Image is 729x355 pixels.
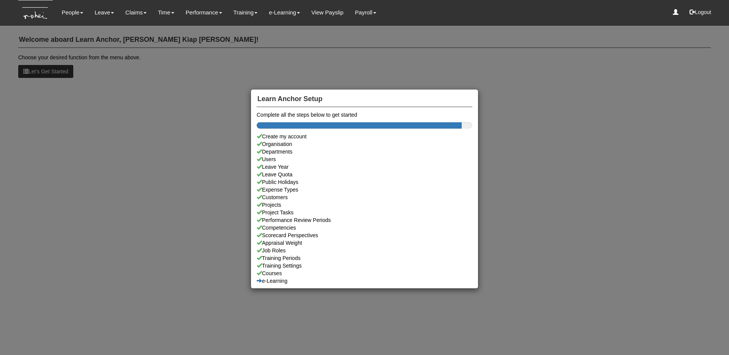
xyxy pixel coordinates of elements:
a: Departments [257,147,472,155]
a: Appraisal Weight [257,239,472,246]
a: Job Roles [257,246,472,254]
a: Leave Quota [257,170,472,178]
div: Create my account [257,132,472,140]
a: Expense Types [257,185,472,193]
a: Organisation [257,140,472,147]
a: Customers [257,193,472,201]
a: Training Periods [257,254,472,261]
a: Projects [257,201,472,208]
a: Training Settings [257,261,472,269]
div: Complete all the steps below to get started [257,111,472,118]
a: e-Learning [257,277,472,284]
a: Users [257,155,472,163]
a: Public Holidays [257,178,472,185]
a: Project Tasks [257,208,472,216]
h4: Learn Anchor Setup [257,92,472,107]
a: Competencies [257,223,472,231]
a: Scorecard Perspectives [257,231,472,239]
a: Performance Review Periods [257,216,472,223]
a: Leave Year [257,163,472,170]
a: Courses [257,269,472,277]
